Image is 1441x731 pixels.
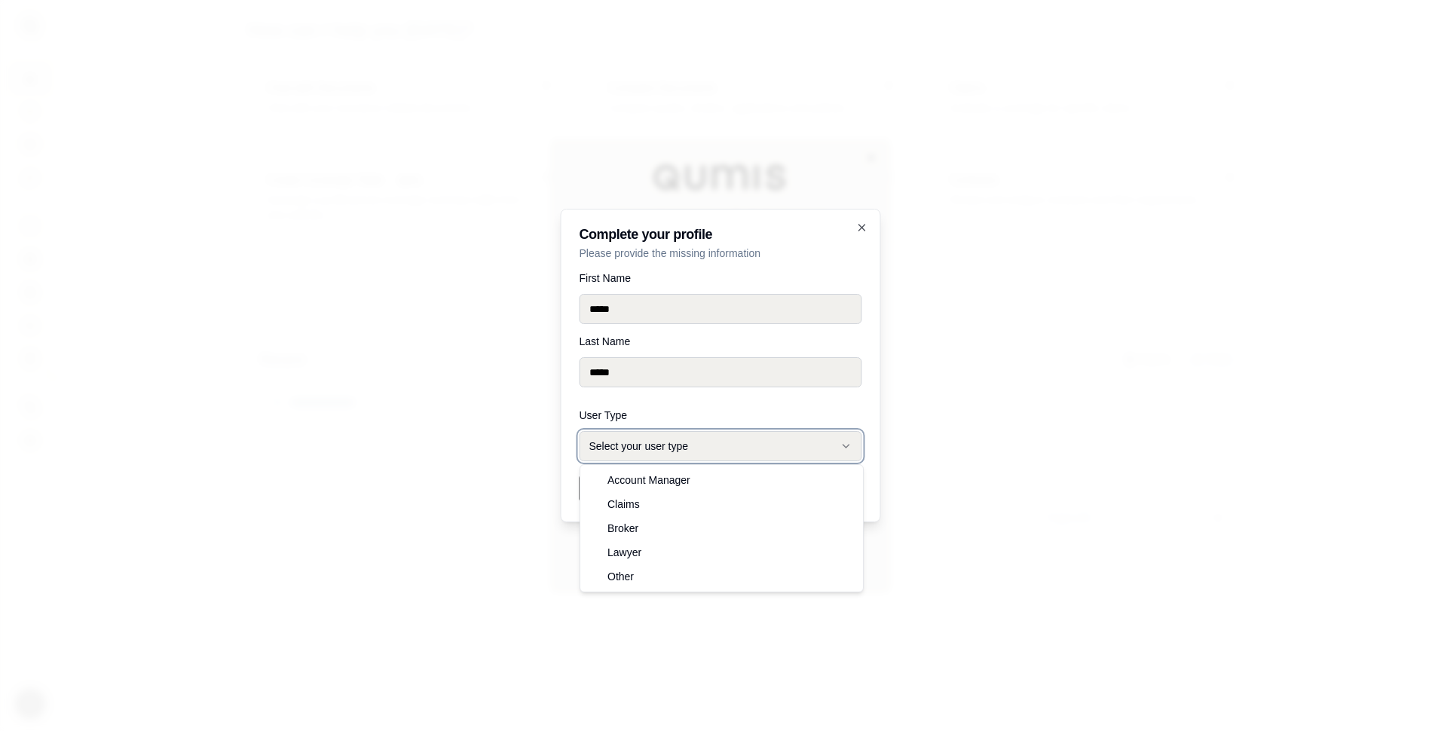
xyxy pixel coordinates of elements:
[607,521,638,536] span: Broker
[580,246,862,261] p: Please provide the missing information
[580,410,862,421] label: User Type
[580,228,862,241] h2: Complete your profile
[607,497,640,512] span: Claims
[607,545,641,560] span: Lawyer
[580,336,862,347] label: Last Name
[607,473,690,488] span: Account Manager
[580,273,862,283] label: First Name
[607,569,634,584] span: Other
